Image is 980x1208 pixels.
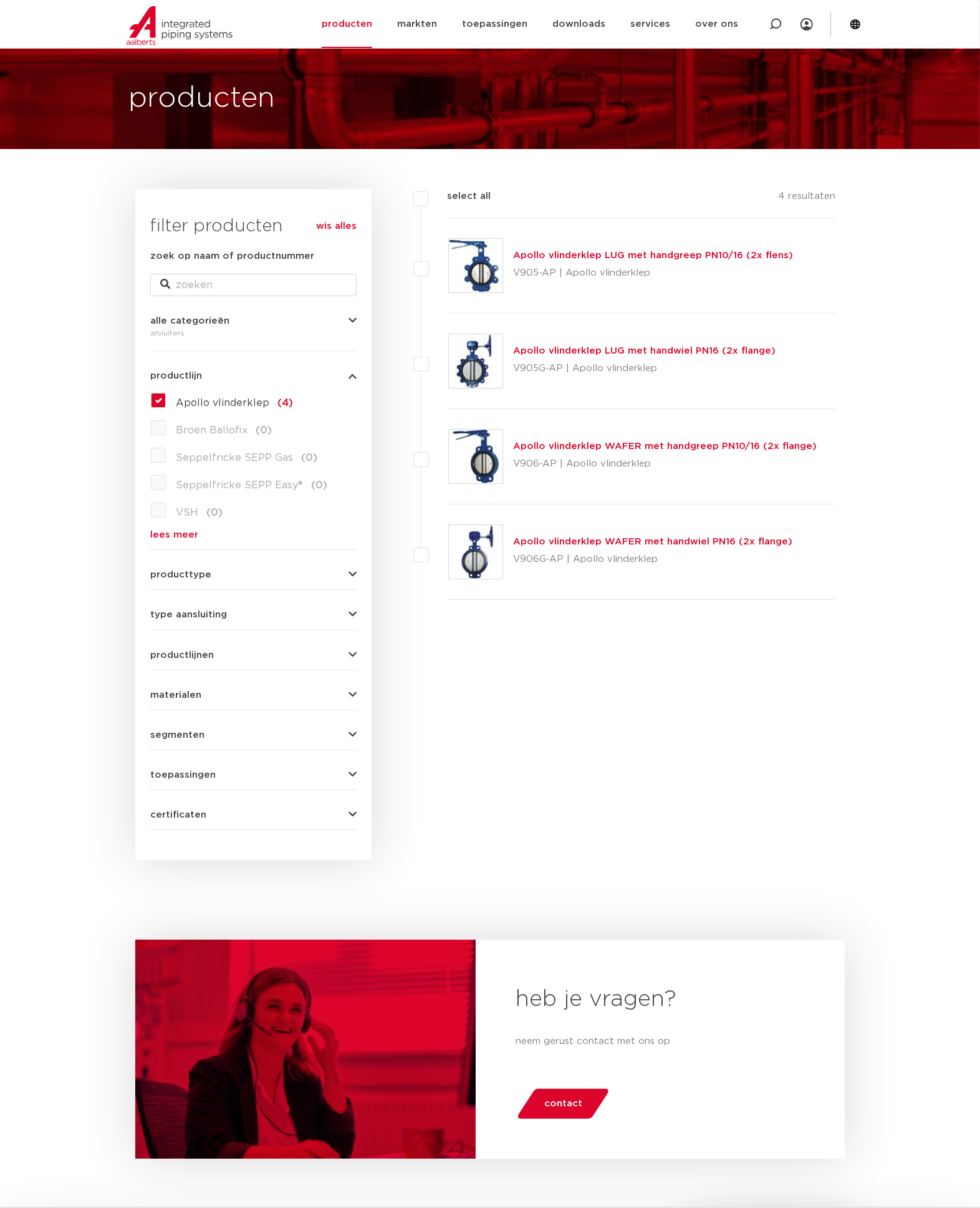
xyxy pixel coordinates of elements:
button: toepassingen [150,770,357,780]
h1: producten [128,79,275,118]
p: V905-AP | Apollo vlinderklep [513,263,793,283]
span: materialen [150,690,201,700]
span: productlijn [150,371,202,380]
a: Apollo vlinderklep WAFER met handgreep PN10/16 (2x flange) [513,442,817,451]
p: 4 resultaten [778,189,835,208]
p: V905G-AP | Apollo vlinderklep [513,359,776,379]
span: productlijnen [150,650,214,660]
a: Apollo vlinderklep LUG met handgreep PN10/16 (2x flens) [513,251,793,260]
a: wis alles [316,219,357,234]
a: contact [516,1089,611,1119]
span: (0) [311,480,327,490]
button: segmenten [150,730,357,740]
button: type aansluiting [150,610,357,619]
img: Thumbnail for Apollo vlinderklep LUG met handgreep PN10/16 (2x flens) [449,239,502,292]
div: afsluiters [150,326,357,341]
img: Thumbnail for Apollo vlinderklep WAFER met handgreep PN10/16 (2x flange) [449,430,502,483]
span: Broen Ballofix [176,425,247,435]
p: V906G-AP | Apollo vlinderklep [513,549,792,569]
h2: heb je vragen? [516,985,805,1015]
span: (4) [277,398,293,408]
span: alle categorieën [150,316,229,326]
img: Thumbnail for Apollo vlinderklep LUG met handwiel PN16 (2x flange) [449,334,502,388]
span: certificaten [150,810,206,819]
span: producttype [150,570,211,579]
img: Thumbnail for Apollo vlinderklep WAFER met handwiel PN16 (2x flange) [449,525,502,579]
label: zoek op naam of productnummer [150,249,314,264]
a: lees meer [150,530,357,539]
p: V906-AP | Apollo vlinderklep [513,454,817,474]
span: VSH [176,508,198,518]
button: productlijn [150,371,357,380]
span: toepassingen [150,770,216,780]
label: select all [428,189,491,204]
h3: filter producten [150,214,357,239]
span: contact [544,1094,582,1114]
button: materialen [150,690,357,700]
button: productlijnen [150,650,357,660]
a: Apollo vlinderklep LUG met handwiel PN16 (2x flange) [513,346,776,355]
span: (0) [256,425,272,435]
span: Apollo vlinderklep [176,398,269,408]
input: zoeken [150,274,357,296]
a: Apollo vlinderklep WAFER met handwiel PN16 (2x flange) [513,537,792,546]
button: certificaten [150,810,357,819]
button: producttype [150,570,357,579]
span: segmenten [150,730,204,740]
span: Seppelfricke SEPP Gas [176,453,293,463]
span: Seppelfricke SEPP Easy® [176,480,303,490]
button: alle categorieën [150,316,357,326]
span: (0) [206,508,223,518]
span: (0) [301,453,317,463]
p: neem gerust contact met ons op [516,1034,805,1049]
span: type aansluiting [150,610,227,619]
